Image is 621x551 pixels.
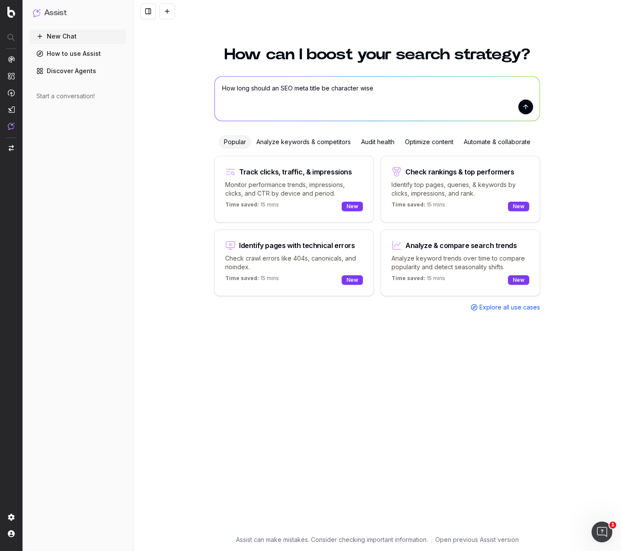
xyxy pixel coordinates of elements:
img: Setting [8,514,15,521]
a: How to use Assist [29,47,126,61]
div: Popular [219,135,251,149]
button: Assist [33,7,123,19]
p: Analyze keyword trends over time to compare popularity and detect seasonality shifts. [391,254,529,271]
div: Optimize content [400,135,459,149]
img: Assist [8,122,15,130]
img: Assist [33,9,41,17]
textarea: How long should an SEO meta title be character wise [215,77,540,121]
p: Check crawl errors like 404s, canonicals, and noindex. [225,254,363,271]
img: Analytics [8,56,15,63]
p: 15 mins [391,201,445,212]
div: Audit health [356,135,400,149]
p: 15 mins [225,201,279,212]
p: 15 mins [391,275,445,285]
p: Assist can make mistakes. Consider checking important information. [236,535,428,544]
img: Intelligence [8,72,15,80]
div: New [342,202,363,211]
p: Monitor performance trends, impressions, clicks, and CTR by device and period. [225,180,363,198]
span: Time saved: [391,275,425,281]
div: Analyze keywords & competitors [251,135,356,149]
p: 15 mins [225,275,279,285]
img: Activation [8,89,15,97]
a: Open previous Assist version [435,535,519,544]
div: New [508,202,529,211]
div: Identify pages with technical errors [239,242,355,249]
div: Check rankings & top performers [405,168,514,175]
span: Time saved: [391,201,425,208]
span: Time saved: [225,275,259,281]
a: Discover Agents [29,64,126,78]
div: Analyze & compare search trends [405,242,517,249]
img: Studio [8,106,15,113]
div: New [508,275,529,285]
button: New Chat [29,29,126,43]
iframe: Intercom live chat [592,522,612,542]
h1: Assist [44,7,67,19]
div: Track clicks, traffic, & impressions [239,168,352,175]
img: My account [8,530,15,537]
span: Explore all use cases [479,303,540,312]
div: Start a conversation! [36,92,119,100]
img: Botify logo [7,6,15,18]
img: Switch project [9,145,14,151]
div: New [342,275,363,285]
span: Time saved: [225,201,259,208]
div: Automate & collaborate [459,135,536,149]
a: Explore all use cases [471,303,540,312]
h1: How can I boost your search strategy? [214,47,540,62]
span: 1 [609,522,616,528]
p: Identify top pages, queries, & keywords by clicks, impressions, and rank. [391,180,529,198]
